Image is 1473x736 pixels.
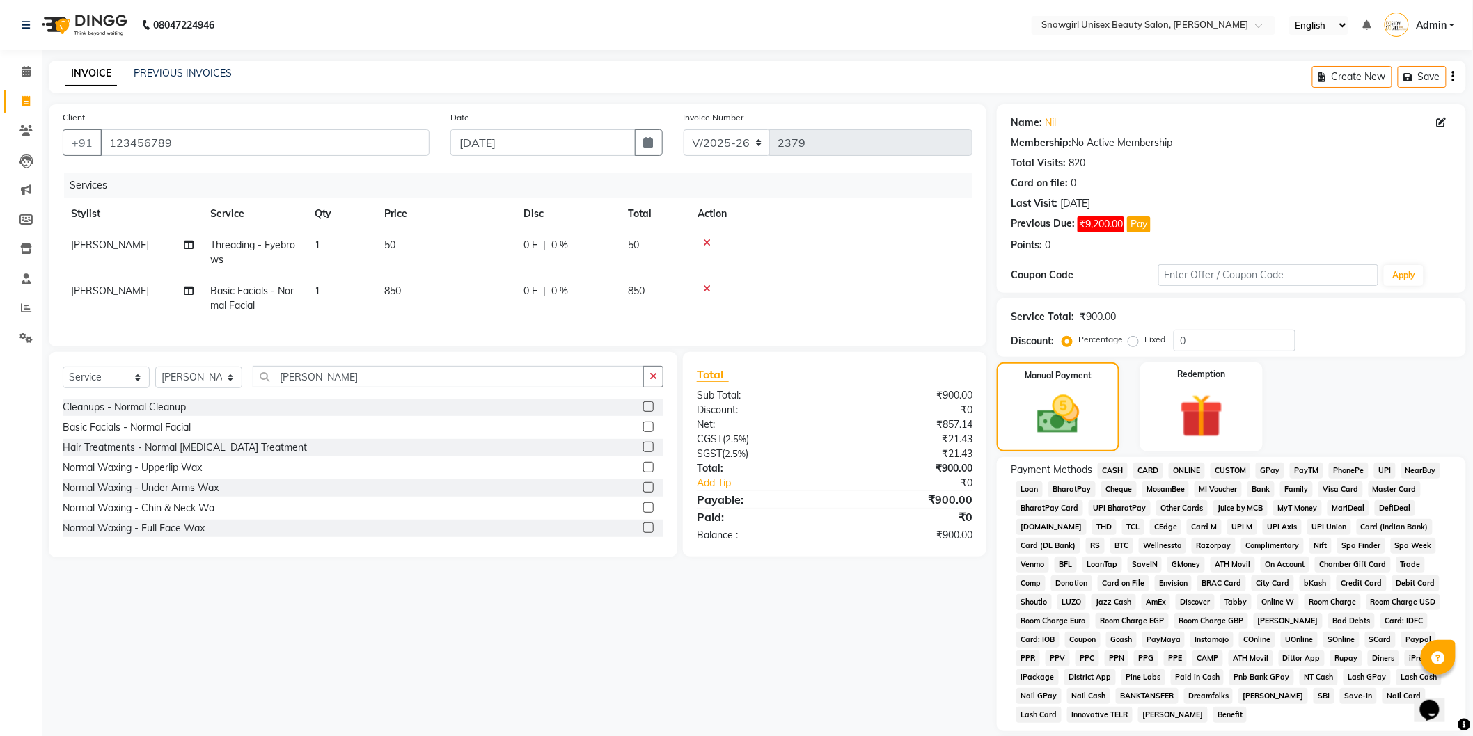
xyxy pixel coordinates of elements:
span: UOnline [1281,632,1318,648]
span: SOnline [1323,632,1360,648]
span: ATH Movil [1211,557,1255,573]
span: 850 [384,285,401,297]
span: PPN [1105,650,1129,666]
div: Previous Due: [1011,216,1075,232]
span: Card (Indian Bank) [1357,519,1433,535]
input: Enter Offer / Coupon Code [1158,264,1379,286]
span: Nail Cash [1067,688,1110,704]
span: LUZO [1057,594,1086,610]
span: Spa Week [1391,538,1437,554]
span: Complimentary [1241,538,1304,554]
span: MosamBee [1142,481,1190,497]
span: 1 [315,239,320,251]
div: Normal Waxing - Upperlip Wax [63,461,202,475]
span: District App [1064,669,1116,685]
b: 08047224946 [153,6,214,45]
span: THD [1092,519,1117,535]
span: Basic Facials - Normal Facial [210,285,294,312]
th: Disc [515,198,620,230]
a: Nil [1045,115,1056,130]
span: SBI [1314,688,1334,704]
th: Action [689,198,972,230]
label: Client [63,111,85,124]
th: Stylist [63,198,202,230]
span: 2.5% [725,433,746,445]
div: 820 [1069,156,1085,170]
label: Manual Payment [1025,369,1092,382]
span: Payment Methods [1011,463,1092,477]
div: ₹857.14 [835,417,983,432]
div: Net: [686,417,835,432]
div: Basic Facials - Normal Facial [63,420,191,435]
div: ( ) [686,447,835,461]
span: Pnb Bank GPay [1229,669,1294,685]
a: Add Tip [686,476,860,490]
span: CASH [1098,463,1128,479]
span: SaveIN [1128,557,1163,573]
div: Service Total: [1011,310,1074,324]
div: ₹900.00 [835,461,983,476]
span: Bank [1247,481,1275,497]
span: BharatPay Card [1016,500,1083,516]
span: Card on File [1098,575,1149,591]
span: Chamber Gift Card [1315,557,1391,573]
img: Admin [1385,13,1409,37]
span: Online W [1257,594,1299,610]
div: Paid: [686,509,835,525]
span: MI Voucher [1195,481,1242,497]
div: No Active Membership [1011,136,1452,150]
span: Room Charge EGP [1096,613,1169,629]
div: Hair Treatments - Normal [MEDICAL_DATA] Treatment [63,440,307,455]
span: Admin [1416,18,1447,33]
div: Normal Waxing - Chin & Neck Wa [63,501,214,515]
span: ₹9,200.00 [1078,216,1124,232]
span: Instamojo [1190,632,1234,648]
span: [PERSON_NAME] [1254,613,1323,629]
button: Create New [1312,66,1392,88]
span: Cheque [1101,481,1137,497]
span: Loan [1016,481,1043,497]
button: Apply [1384,265,1424,286]
span: 50 [384,239,395,251]
span: Total [697,367,729,382]
span: Nail Card [1383,688,1426,704]
div: Total: [686,461,835,476]
div: Coupon Code [1011,268,1158,282]
span: Credit Card [1337,575,1387,591]
span: CEdge [1150,519,1182,535]
span: TCL [1122,519,1144,535]
span: UPI [1374,463,1396,479]
span: DefiDeal [1375,500,1415,516]
span: Nail GPay [1016,688,1062,704]
span: MariDeal [1328,500,1369,516]
span: Benefit [1213,707,1247,723]
span: Debit Card [1392,575,1440,591]
span: 0 F [523,238,537,253]
label: Percentage [1078,333,1123,346]
span: Juice by MCB [1213,500,1268,516]
span: Lash Cash [1396,669,1442,685]
span: 0 % [551,284,568,298]
span: Bad Debts [1328,613,1375,629]
span: Razorpay [1192,538,1236,554]
div: Normal Waxing - Full Face Wax [63,521,205,536]
span: Jazz Cash [1092,594,1136,610]
div: [DATE] [1060,196,1090,211]
span: iPrepaid [1405,650,1444,666]
span: MyT Money [1273,500,1322,516]
span: Coupon [1065,632,1101,648]
span: NearBuy [1401,463,1441,479]
label: Invoice Number [684,111,744,124]
span: Dreamfolks [1184,688,1234,704]
span: [PERSON_NAME] [71,239,149,251]
span: Gcash [1106,632,1137,648]
span: Shoutlo [1016,594,1052,610]
th: Total [620,198,689,230]
button: +91 [63,129,102,156]
span: Paid in Cash [1171,669,1224,685]
span: 2.5% [725,448,746,459]
span: PhonePe [1329,463,1369,479]
span: GPay [1256,463,1284,479]
div: ₹0 [860,476,984,490]
div: ₹0 [835,403,983,417]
